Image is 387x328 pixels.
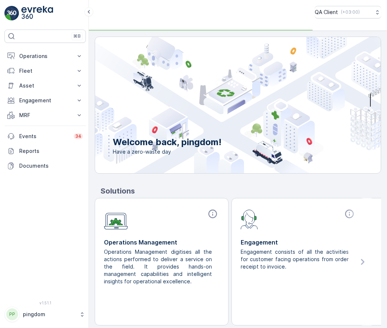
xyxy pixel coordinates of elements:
img: module-icon [241,209,258,229]
p: Engagement [19,97,71,104]
p: Operations [19,52,71,60]
button: Asset [4,78,86,93]
a: Events34 [4,129,86,144]
p: pingdom [23,311,76,318]
button: MRF [4,108,86,123]
p: 34 [75,133,81,139]
p: ⌘B [73,33,81,39]
p: QA Client [315,8,338,16]
button: QA Client(+03:00) [315,6,381,18]
p: Welcome back, pingdom! [113,136,222,148]
p: Engagement [241,238,356,247]
p: MRF [19,112,71,119]
p: Reports [19,147,83,155]
span: Have a zero-waste day [113,148,222,156]
p: Asset [19,82,71,89]
p: Operations Management [104,238,219,247]
a: Documents [4,158,86,173]
button: Fleet [4,64,86,78]
p: ( +03:00 ) [341,9,360,15]
a: Reports [4,144,86,158]
p: Documents [19,162,83,170]
img: logo [4,6,19,21]
div: PP [6,308,18,320]
p: Solutions [101,185,381,197]
img: logo_light-DOdMpM7g.png [21,6,53,21]
img: city illustration [62,37,381,173]
p: Engagement consists of all the activities for customer facing operations from order receipt to in... [241,248,350,270]
button: Operations [4,49,86,64]
button: PPpingdom [4,307,86,322]
p: Events [19,133,69,140]
img: module-icon [104,209,128,230]
p: Fleet [19,67,71,75]
p: Operations Management digitises all the actions performed to deliver a service on the field. It p... [104,248,213,285]
button: Engagement [4,93,86,108]
span: v 1.51.1 [4,301,86,305]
